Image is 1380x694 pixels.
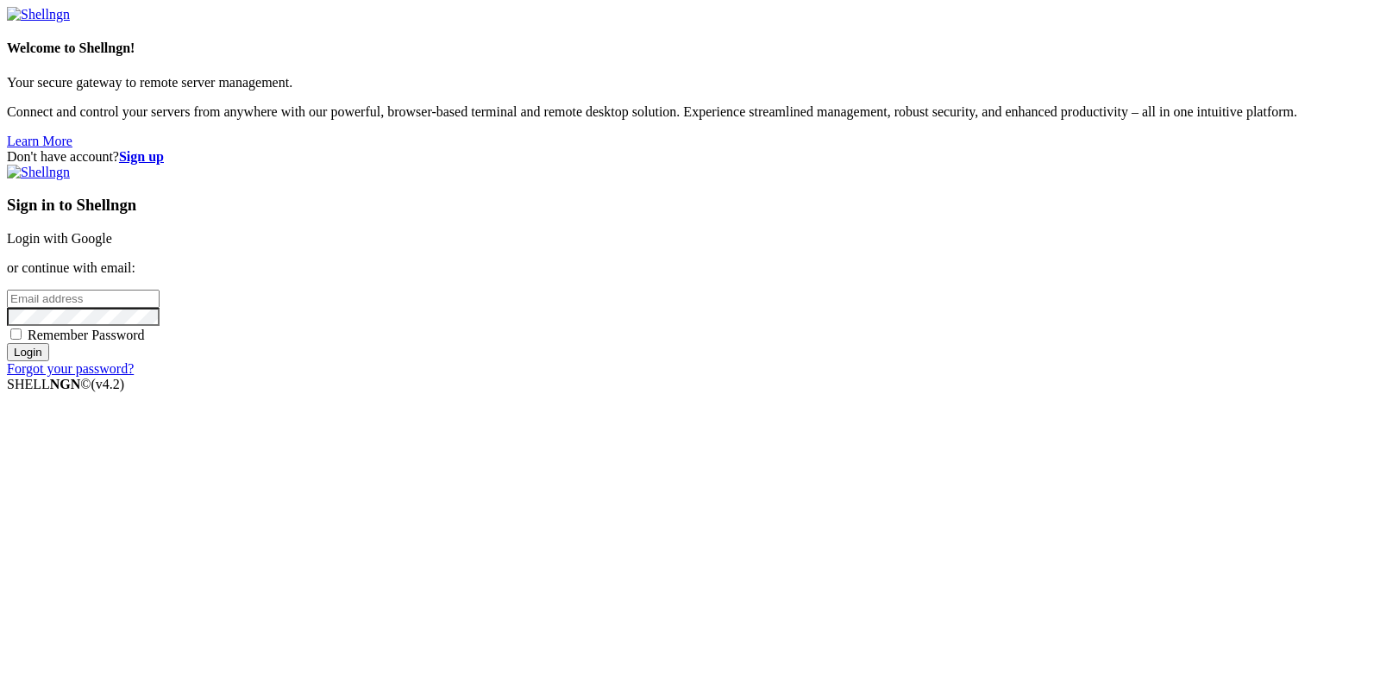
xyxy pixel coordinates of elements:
p: Connect and control your servers from anywhere with our powerful, browser-based terminal and remo... [7,104,1373,120]
img: Shellngn [7,165,70,180]
a: Login with Google [7,231,112,246]
a: Sign up [119,149,164,164]
h4: Welcome to Shellngn! [7,41,1373,56]
h3: Sign in to Shellngn [7,196,1373,215]
p: Your secure gateway to remote server management. [7,75,1373,91]
input: Login [7,343,49,361]
p: or continue with email: [7,260,1373,276]
span: Remember Password [28,328,145,342]
b: NGN [50,377,81,391]
input: Email address [7,290,160,308]
a: Forgot your password? [7,361,134,376]
img: Shellngn [7,7,70,22]
a: Learn More [7,134,72,148]
input: Remember Password [10,328,22,340]
div: Don't have account? [7,149,1373,165]
span: 4.2.0 [91,377,125,391]
span: SHELL © [7,377,124,391]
